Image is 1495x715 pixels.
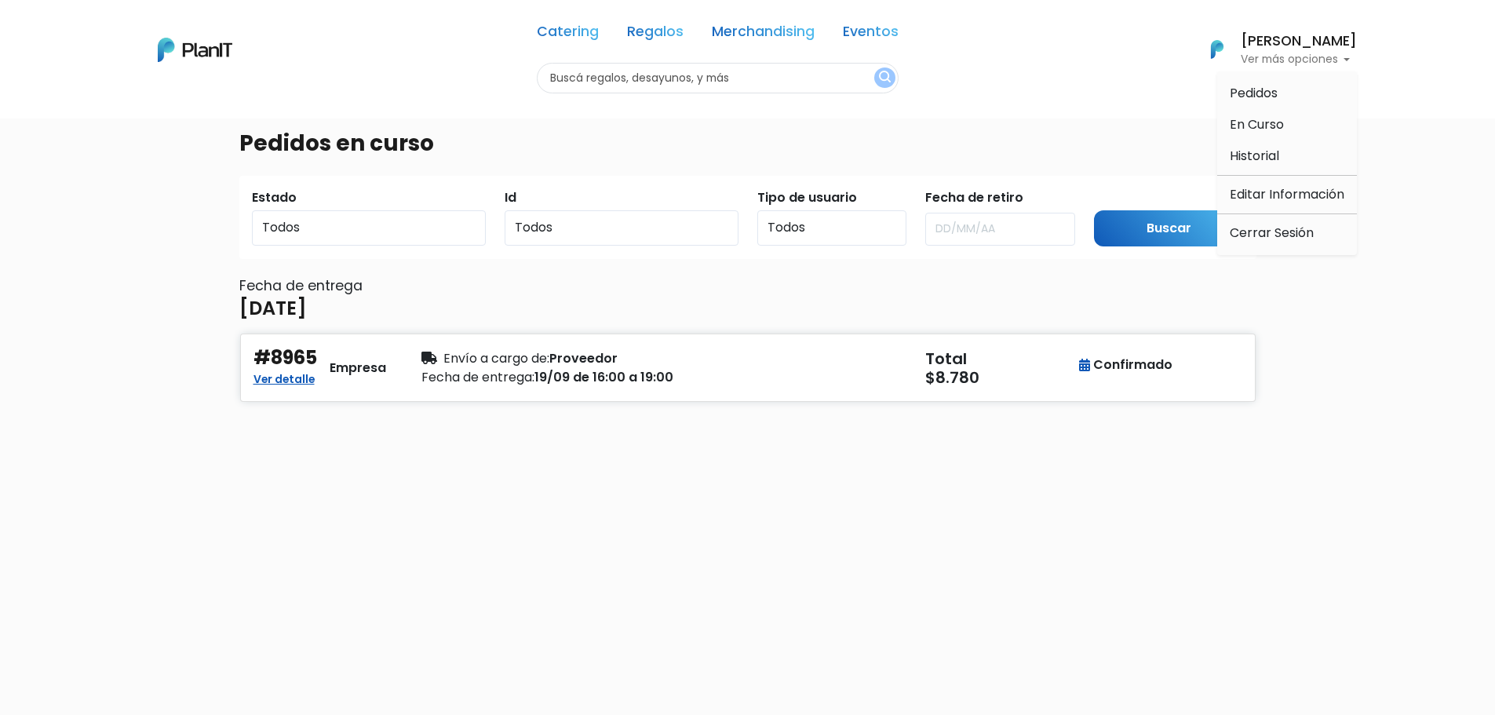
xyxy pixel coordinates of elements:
[1241,35,1357,49] h6: [PERSON_NAME]
[239,130,434,157] h3: Pedidos en curso
[1094,210,1244,247] input: Buscar
[1217,109,1357,140] a: En Curso
[1094,188,1139,207] label: Submit
[1079,356,1172,374] div: Confirmado
[925,213,1075,246] input: DD/MM/AA
[1200,32,1234,67] img: PlanIt Logo
[879,71,891,86] img: search_button-432b6d5273f82d61273b3651a40e1bd1b912527efae98b1b7a1b2c0702e16a8d.svg
[1230,84,1278,102] span: Pedidos
[239,278,1256,294] h6: Fecha de entrega
[239,297,307,320] h4: [DATE]
[81,15,226,46] div: ¿Necesitás ayuda?
[843,25,899,44] a: Eventos
[1217,179,1357,210] a: Editar Información
[505,188,516,207] label: Id
[627,25,684,44] a: Regalos
[330,359,386,378] div: Empresa
[421,349,738,368] div: Proveedor
[421,368,534,386] span: Fecha de entrega:
[158,38,232,62] img: PlanIt Logo
[1217,217,1357,249] a: Cerrar Sesión
[925,368,1074,387] h5: $8.780
[537,25,599,44] a: Catering
[537,63,899,93] input: Buscá regalos, desayunos, y más
[1230,147,1279,165] span: Historial
[421,368,738,387] div: 19/09 de 16:00 a 19:00
[925,349,1071,368] h5: Total
[253,347,317,370] h4: #8965
[252,188,297,207] label: Estado
[1230,115,1284,133] span: En Curso
[1191,29,1357,70] button: PlanIt Logo [PERSON_NAME] Ver más opciones
[239,333,1256,403] button: #8965 Ver detalle Empresa Envío a cargo de:Proveedor Fecha de entrega:19/09 de 16:00 a 19:00 Tota...
[443,349,549,367] span: Envío a cargo de:
[1217,140,1357,172] a: Historial
[757,188,857,207] label: Tipo de usuario
[925,188,1023,207] label: Fecha de retiro
[712,25,815,44] a: Merchandising
[1241,54,1357,65] p: Ver más opciones
[253,368,315,387] a: Ver detalle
